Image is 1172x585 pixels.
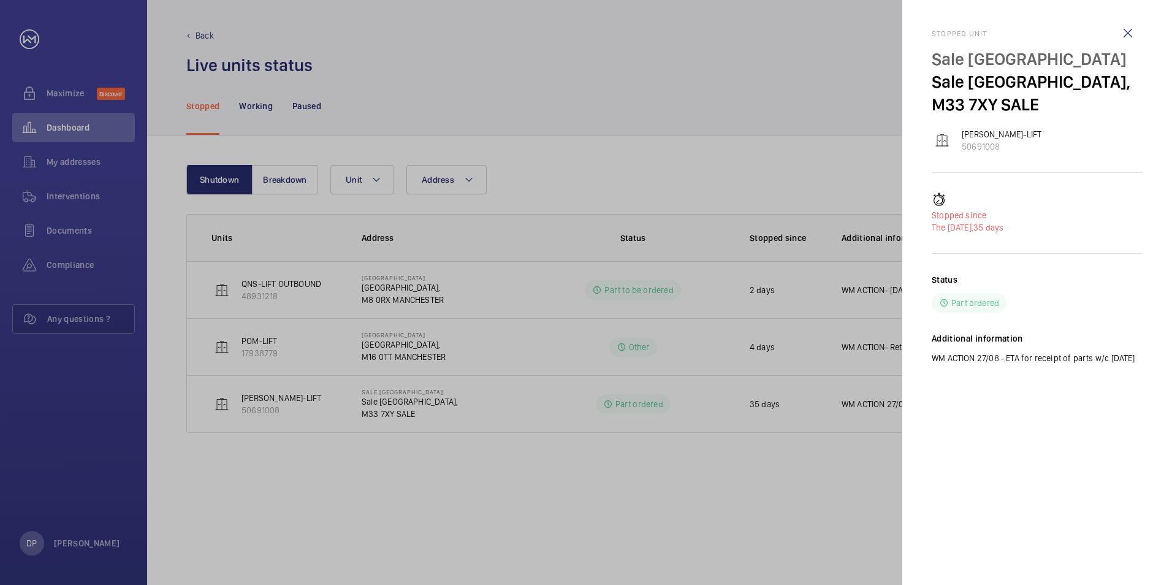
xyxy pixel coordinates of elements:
[932,223,973,232] span: The [DATE],
[951,297,999,309] p: Part ordered
[962,128,1041,140] p: [PERSON_NAME]-LIFT
[962,140,1041,153] p: 50691008
[932,332,1143,345] h2: Additional information
[932,209,1143,221] p: Stopped since
[935,133,949,148] img: elevator.svg
[932,93,1143,116] p: M33 7XY SALE
[932,29,1143,38] h2: Stopped unit
[932,273,957,286] h2: Status
[932,71,1143,93] p: Sale [GEOGRAPHIC_DATA],
[932,221,1143,234] p: 35 days
[932,352,1143,364] p: WM ACTION 27/08 - ETA for receipt of parts w/c [DATE]
[932,48,1143,71] p: Sale [GEOGRAPHIC_DATA]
